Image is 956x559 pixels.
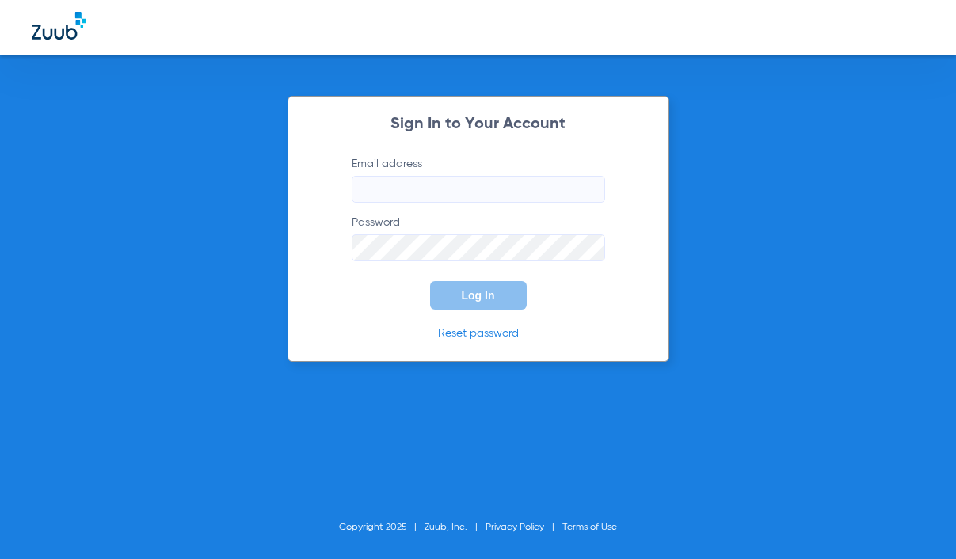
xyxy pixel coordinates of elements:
[425,519,486,535] li: Zuub, Inc.
[352,156,605,203] label: Email address
[352,234,605,261] input: Password
[339,519,425,535] li: Copyright 2025
[352,215,605,261] label: Password
[32,12,86,40] img: Zuub Logo
[486,523,544,532] a: Privacy Policy
[328,116,629,132] h2: Sign In to Your Account
[352,176,605,203] input: Email address
[562,523,617,532] a: Terms of Use
[462,289,495,302] span: Log In
[430,281,527,310] button: Log In
[438,328,519,339] a: Reset password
